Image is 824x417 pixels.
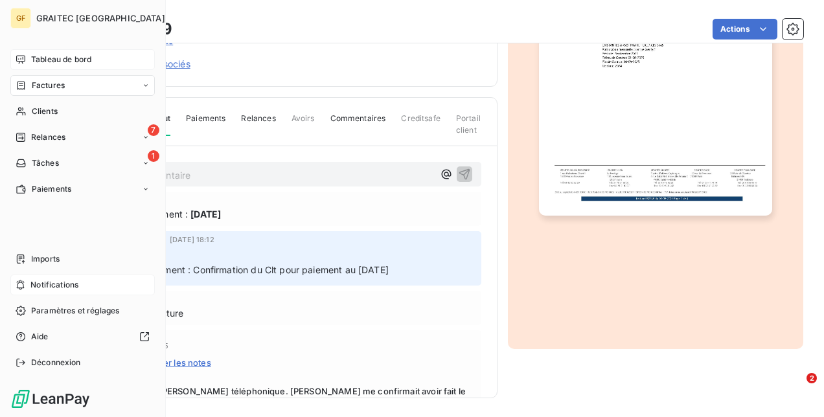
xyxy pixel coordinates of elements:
span: Aide [31,331,49,343]
span: Paiements [186,113,225,135]
span: Avoirs [292,113,315,135]
img: Logo LeanPay [10,389,91,409]
span: Relances [31,131,65,143]
span: [DATE] [190,207,221,221]
span: Masquer les notes [135,357,211,368]
span: [DATE] 18:12 [170,236,214,243]
span: 2 [807,373,817,383]
span: Relances [241,113,275,135]
span: Tâches [32,157,59,169]
span: Portail client [456,113,481,146]
span: Notifications [30,279,78,291]
span: Paramètres et réglages [31,305,119,317]
iframe: Intercom live chat [780,373,811,404]
span: Creditsafe [401,113,441,135]
span: Déconnexion [31,357,81,368]
span: GRAITEC [GEOGRAPHIC_DATA] [36,13,165,23]
span: Paiements [32,183,71,195]
span: 7 [148,124,159,136]
a: Aide [10,326,155,347]
span: Le 15/09: FA91727 [PERSON_NAME] téléphonique. [PERSON_NAME] me confirmait avoir fait le Vrt [PERS... [84,386,476,407]
span: Commentaires [330,113,386,135]
span: 1 [148,150,159,162]
span: Promesse de paiement : Confirmation du Clt pour paiement au [DATE] [86,264,389,275]
span: Notes : [84,372,476,382]
button: Actions [713,19,777,39]
span: Imports [31,253,60,265]
span: Factures [32,80,65,91]
span: Tableau de bord [31,54,91,65]
div: GF [10,8,31,28]
span: Clients [32,106,58,117]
